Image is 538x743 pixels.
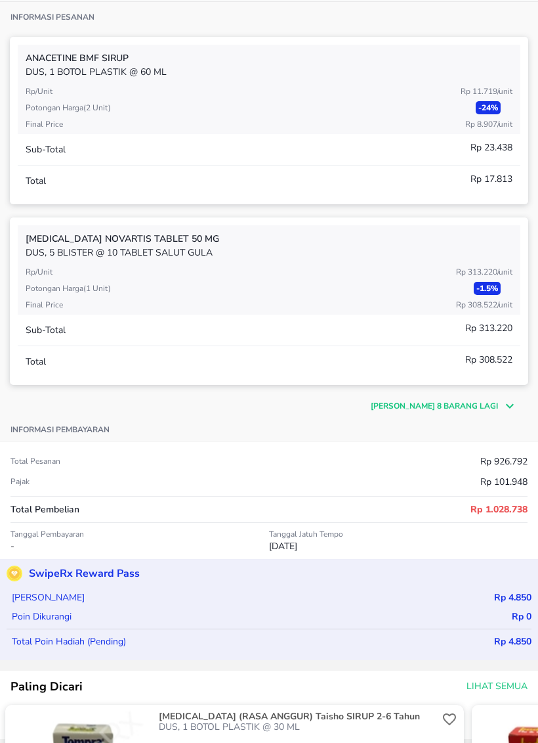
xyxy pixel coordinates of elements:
p: Rp 313.220 [465,321,512,335]
p: Total Poin Hadiah (Pending) [7,635,126,648]
p: Total [26,174,46,188]
span: / Unit [497,119,512,129]
button: Lihat Semua [461,675,530,699]
p: Tanggal Pembayaran [10,529,269,539]
p: Rp 308.522 [456,299,512,311]
p: Poin Dikurangi [7,610,72,623]
p: - 1.5 % [474,282,501,295]
p: Informasi pembayaran [10,424,110,435]
p: [PERSON_NAME] 8 barang lagi [371,400,498,412]
p: Rp 8.907 [465,118,512,130]
p: Rp 4.850 [494,635,531,648]
p: Final Price [26,299,63,311]
p: Total [26,355,46,369]
p: Rp 308.522 [465,353,512,367]
p: Rp 1.028.738 [470,503,528,516]
p: Informasi Pesanan [10,12,94,22]
p: DUS, 5 BLISTER @ 10 TABLET SALUT GULA [26,246,512,259]
p: Potongan harga ( 2 Unit ) [26,102,111,114]
p: Total pesanan [10,456,60,466]
p: Potongan harga ( 1 Unit ) [26,282,111,294]
p: ANACETINE Bmf SIRUP [26,51,512,65]
p: [DATE] [269,539,528,553]
p: Pajak [10,476,30,487]
p: Tanggal Jatuh Tempo [269,529,528,539]
span: Lihat Semua [466,679,528,695]
p: Rp 23.438 [470,141,512,154]
p: Final Price [26,118,63,130]
p: Rp 17.813 [470,172,512,186]
p: Sub-Total [26,323,66,337]
p: DUS, 1 BOTOL PLASTIK @ 60 ML [26,65,512,79]
p: DUS, 1 BOTOL PLASTIK @ 30 ML [159,722,440,732]
p: Rp 926.792 [480,455,528,468]
p: Rp 11.719 [461,85,512,97]
span: / Unit [497,300,512,310]
p: Sub-Total [26,143,66,156]
p: - [10,539,269,553]
p: Rp 101.948 [480,475,528,489]
p: Rp 4.850 [494,591,531,604]
p: - 24 % [476,101,501,114]
p: Rp 0 [512,610,531,623]
p: [MEDICAL_DATA] Novartis TABLET 50 MG [26,232,512,246]
p: [MEDICAL_DATA] (RASA ANGGUR) Taisho SIRUP 2-6 Tahun [159,711,437,722]
p: Rp/Unit [26,85,52,97]
p: [PERSON_NAME] [7,591,85,604]
span: / Unit [497,86,512,97]
p: Total Pembelian [10,503,79,516]
p: SwipeRx Reward Pass [22,566,140,581]
p: Rp/Unit [26,266,52,278]
p: Rp 313.220 [456,266,512,278]
span: / Unit [497,267,512,277]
